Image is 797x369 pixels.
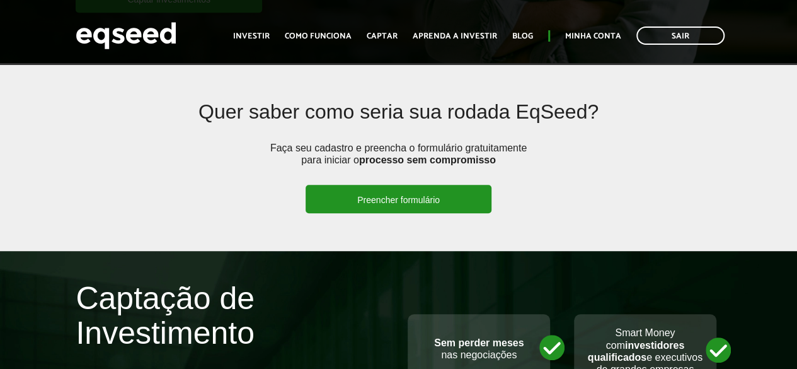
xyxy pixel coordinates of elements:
a: Sair [636,26,725,45]
a: Blog [512,32,533,40]
a: Aprenda a investir [413,32,497,40]
a: Como funciona [285,32,352,40]
a: Captar [367,32,398,40]
strong: processo sem compromisso [359,155,496,165]
a: Preencher formulário [306,185,491,213]
p: nas negociações [420,337,537,361]
p: Faça seu cadastro e preencha o formulário gratuitamente para iniciar o [266,142,530,185]
a: Minha conta [565,32,621,40]
h2: Quer saber como seria sua rodada EqSeed? [142,101,655,142]
strong: Sem perder meses [434,337,524,348]
strong: investidores qualificados [588,340,684,363]
img: EqSeed [76,19,176,52]
a: Investir [233,32,270,40]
